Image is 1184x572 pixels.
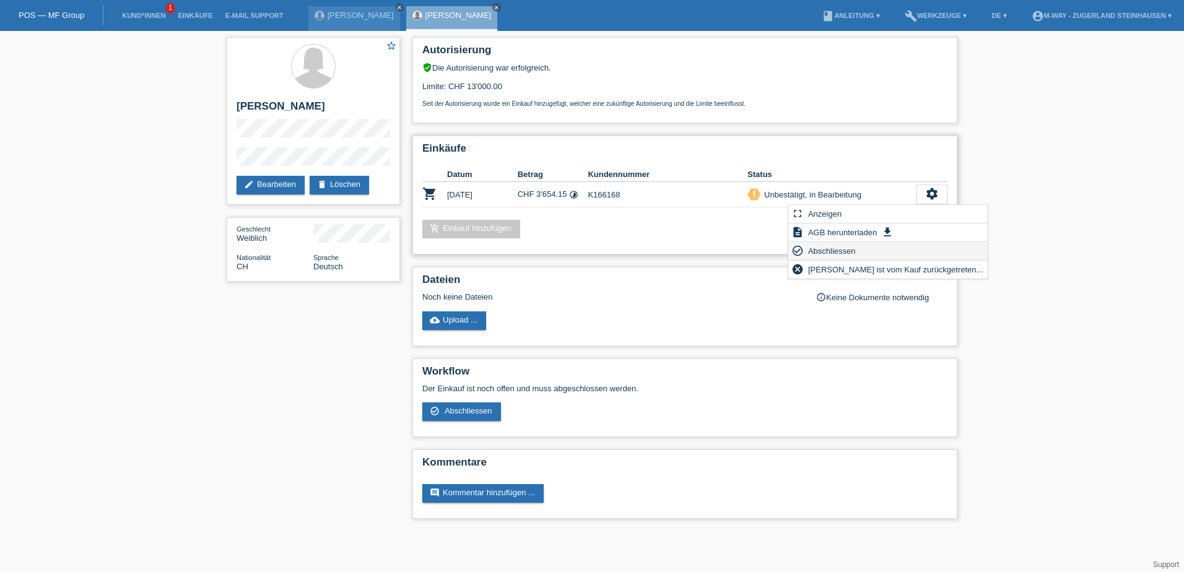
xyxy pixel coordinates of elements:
span: Geschlecht [237,225,271,233]
a: buildWerkzeuge ▾ [899,12,973,19]
a: editBearbeiten [237,176,305,194]
a: bookAnleitung ▾ [816,12,886,19]
h2: Workflow [422,365,947,384]
i: fullscreen [791,207,804,220]
i: check_circle_outline [430,406,440,416]
span: 1 [165,3,175,14]
a: check_circle_outline Abschliessen [422,402,501,421]
a: Support [1153,560,1179,569]
i: settings [925,187,939,201]
a: [PERSON_NAME] [425,11,492,20]
div: Unbestätigt, in Bearbeitung [760,188,861,201]
a: add_shopping_cartEinkauf hinzufügen [422,220,520,238]
th: Datum [447,167,518,182]
div: Weiblich [237,224,313,243]
a: star_border [386,40,397,53]
i: POSP00027182 [422,186,437,201]
i: edit [244,180,254,189]
td: CHF 3'654.15 [518,182,588,207]
a: [PERSON_NAME] [328,11,394,20]
th: Betrag [518,167,588,182]
i: book [822,10,834,22]
i: close [494,4,500,11]
a: deleteLöschen [310,176,369,194]
a: commentKommentar hinzufügen ... [422,484,544,503]
a: E-Mail Support [219,12,290,19]
h2: Kommentare [422,456,947,475]
i: info_outline [816,292,826,302]
div: Keine Dokumente notwendig [816,292,947,302]
i: build [905,10,917,22]
p: Seit der Autorisierung wurde ein Einkauf hinzugefügt, welcher eine zukünftige Autorisierung und d... [422,100,947,107]
a: close [395,3,404,12]
div: Noch keine Dateien [422,292,801,301]
i: verified_user [422,63,432,72]
a: close [492,3,501,12]
div: Limite: CHF 13'000.00 [422,72,947,107]
span: Abschliessen [806,243,858,258]
i: cloud_upload [430,315,440,325]
h2: Einkäufe [422,142,947,161]
span: Deutsch [313,262,343,271]
a: account_circlem-way - Zugerland Steinhausen ▾ [1025,12,1178,19]
h2: [PERSON_NAME] [237,100,390,119]
i: priority_high [750,189,759,198]
span: AGB herunterladen [806,225,879,240]
i: description [791,226,804,238]
i: delete [317,180,327,189]
i: check_circle_outline [791,245,804,257]
th: Status [747,167,916,182]
span: Nationalität [237,254,271,261]
i: comment [430,488,440,498]
i: star_border [386,40,397,51]
span: Sprache [313,254,339,261]
th: Kundennummer [588,167,747,182]
a: POS — MF Group [19,11,84,20]
span: Schweiz [237,262,248,271]
h2: Dateien [422,274,947,292]
h2: Autorisierung [422,44,947,63]
span: Anzeigen [806,206,843,221]
i: add_shopping_cart [430,223,440,233]
i: account_circle [1032,10,1044,22]
td: [DATE] [447,182,518,207]
a: DE ▾ [985,12,1012,19]
a: Kund*innen [116,12,172,19]
span: Abschliessen [445,406,492,415]
p: Der Einkauf ist noch offen und muss abgeschlossen werden. [422,384,947,393]
i: Fixe Raten (12 Raten) [569,190,578,199]
div: Die Autorisierung war erfolgreich. [422,63,947,72]
i: get_app [881,226,894,238]
a: Einkäufe [172,12,219,19]
i: close [396,4,403,11]
a: cloud_uploadUpload ... [422,311,486,330]
td: K166168 [588,182,747,207]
